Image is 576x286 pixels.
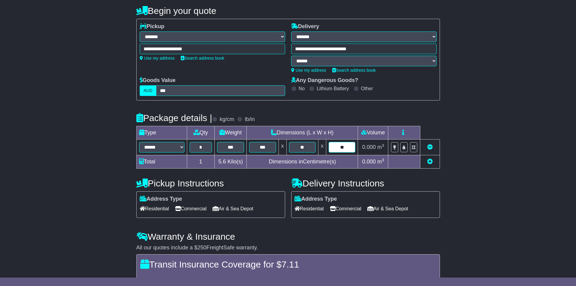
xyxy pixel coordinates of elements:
[215,155,247,169] td: Kilo(s)
[140,259,436,269] h4: Transit Insurance Coverage for $
[136,178,285,188] h4: Pickup Instructions
[247,155,358,169] td: Dimensions in Centimetre(s)
[140,204,169,213] span: Residential
[181,56,224,61] a: Search address book
[330,204,361,213] span: Commercial
[358,126,388,140] td: Volume
[136,6,440,16] h4: Begin your quote
[281,259,299,269] span: 7.11
[187,155,215,169] td: 1
[140,77,176,84] label: Goods Value
[136,113,212,123] h4: Package details |
[136,126,187,140] td: Type
[213,204,253,213] span: Air & Sea Depot
[187,126,215,140] td: Qty
[295,196,337,202] label: Address Type
[136,232,440,242] h4: Warranty & Insurance
[291,178,440,188] h4: Delivery Instructions
[245,116,255,123] label: lb/in
[140,196,182,202] label: Address Type
[317,86,349,91] label: Lithium Battery
[367,204,408,213] span: Air & Sea Depot
[136,245,440,251] div: All our quotes include a $ FreightSafe warranty.
[247,126,358,140] td: Dimensions (L x W x H)
[136,155,187,169] td: Total
[215,126,247,140] td: Weight
[318,140,326,155] td: x
[175,204,207,213] span: Commercial
[377,159,384,165] span: m
[218,159,226,165] span: 5.6
[278,140,286,155] td: x
[291,23,319,30] label: Delivery
[332,68,376,73] a: Search address book
[362,144,376,150] span: 0.000
[382,158,384,162] sup: 3
[362,159,376,165] span: 0.000
[291,68,326,73] a: Use my address
[427,159,433,165] a: Add new item
[295,204,324,213] span: Residential
[382,143,384,148] sup: 3
[377,144,384,150] span: m
[140,56,175,61] a: Use my address
[140,85,157,96] label: AUD
[197,245,207,251] span: 250
[427,144,433,150] a: Remove this item
[220,116,234,123] label: kg/cm
[299,86,305,91] label: No
[291,77,358,84] label: Any Dangerous Goods?
[140,23,164,30] label: Pickup
[361,86,373,91] label: Other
